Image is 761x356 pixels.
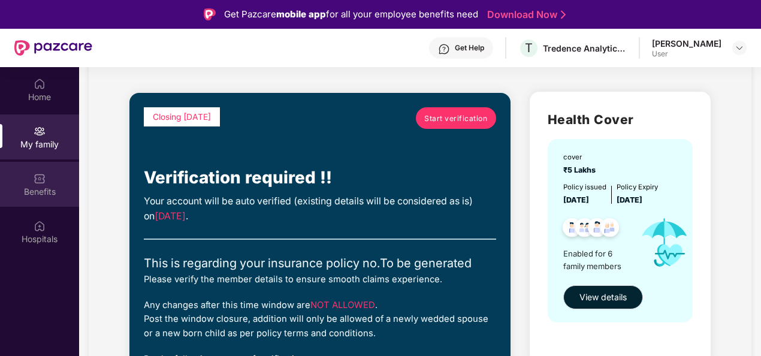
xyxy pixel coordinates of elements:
[34,220,46,232] img: svg+xml;base64,PHN2ZyBpZD0iSG9zcGl0YWxzIiB4bWxucz0iaHR0cDovL3d3dy53My5vcmcvMjAwMC9zdmciIHdpZHRoPS...
[563,182,606,193] div: Policy issued
[570,215,599,244] img: svg+xml;base64,PHN2ZyB4bWxucz0iaHR0cDovL3d3dy53My5vcmcvMjAwMC9zdmciIHdpZHRoPSI0OC45MTUiIGhlaWdodD...
[144,165,496,191] div: Verification required !!
[424,113,487,124] span: Start verification
[582,215,612,244] img: svg+xml;base64,PHN2ZyB4bWxucz0iaHR0cDovL3d3dy53My5vcmcvMjAwMC9zdmciIHdpZHRoPSI0OC45NDMiIGhlaWdodD...
[579,291,627,304] span: View details
[595,215,624,244] img: svg+xml;base64,PHN2ZyB4bWxucz0iaHR0cDovL3d3dy53My5vcmcvMjAwMC9zdmciIHdpZHRoPSI0OC45NDMiIGhlaWdodD...
[144,273,496,286] div: Please verify the member details to ensure smooth claims experience.
[563,165,599,174] span: ₹5 Lakhs
[34,78,46,90] img: svg+xml;base64,PHN2ZyBpZD0iSG9tZSIgeG1sbnM9Imh0dHA6Ly93d3cudzMub3JnLzIwMDAvc3ZnIiB3aWR0aD0iMjAiIG...
[153,112,211,122] span: Closing [DATE]
[14,40,92,56] img: New Pazcare Logo
[416,107,496,129] a: Start verification
[563,248,631,272] span: Enabled for 6 family members
[631,206,698,279] img: icon
[561,8,566,21] img: Stroke
[735,43,744,53] img: svg+xml;base64,PHN2ZyBpZD0iRHJvcGRvd24tMzJ4MzIiIHhtbG5zPSJodHRwOi8vd3d3LnczLm9yZy8yMDAwL3N2ZyIgd2...
[617,195,642,204] span: [DATE]
[276,8,326,20] strong: mobile app
[548,110,693,129] h2: Health Cover
[455,43,484,53] div: Get Help
[557,215,587,244] img: svg+xml;base64,PHN2ZyB4bWxucz0iaHR0cDovL3d3dy53My5vcmcvMjAwMC9zdmciIHdpZHRoPSI0OC45NDMiIGhlaWdodD...
[652,49,721,59] div: User
[617,182,658,193] div: Policy Expiry
[525,41,533,55] span: T
[487,8,562,21] a: Download Now
[224,7,478,22] div: Get Pazcare for all your employee benefits need
[310,300,375,310] span: NOT ALLOWED
[563,195,589,204] span: [DATE]
[543,43,627,54] div: Tredence Analytics Solutions Private Limited
[155,210,186,222] span: [DATE]
[652,38,721,49] div: [PERSON_NAME]
[34,173,46,185] img: svg+xml;base64,PHN2ZyBpZD0iQmVuZWZpdHMiIHhtbG5zPSJodHRwOi8vd3d3LnczLm9yZy8yMDAwL3N2ZyIgd2lkdGg9Ij...
[144,254,496,273] div: This is regarding your insurance policy no. To be generated
[204,8,216,20] img: Logo
[144,298,496,340] div: Any changes after this time window are . Post the window closure, addition will only be allowed o...
[563,285,643,309] button: View details
[438,43,450,55] img: svg+xml;base64,PHN2ZyBpZD0iSGVscC0zMngzMiIgeG1sbnM9Imh0dHA6Ly93d3cudzMub3JnLzIwMDAvc3ZnIiB3aWR0aD...
[144,194,496,224] div: Your account will be auto verified (existing details will be considered as is) on .
[34,125,46,137] img: svg+xml;base64,PHN2ZyB3aWR0aD0iMjAiIGhlaWdodD0iMjAiIHZpZXdCb3g9IjAgMCAyMCAyMCIgZmlsbD0ibm9uZSIgeG...
[563,152,599,163] div: cover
